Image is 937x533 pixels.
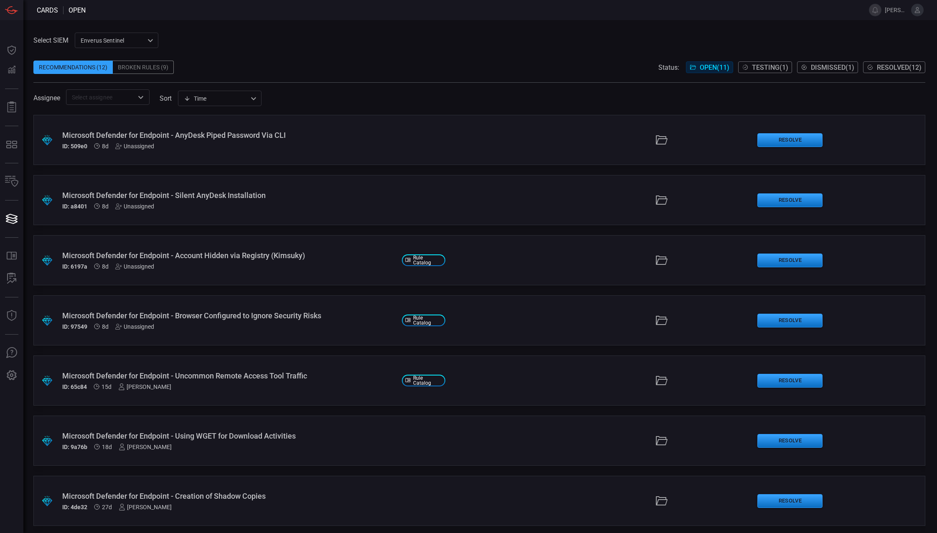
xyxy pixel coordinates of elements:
[757,133,823,147] button: Resolve
[115,203,154,210] div: Unassigned
[62,504,87,510] h5: ID: 4de32
[62,371,395,380] div: Microsoft Defender for Endpoint - Uncommon Remote Access Tool Traffic
[686,61,733,73] button: Open(11)
[413,376,442,386] span: Rule Catalog
[62,444,87,450] h5: ID: 9a76b
[752,63,788,71] span: Testing ( 1 )
[757,434,823,448] button: Resolve
[2,60,22,80] button: Detections
[119,444,172,450] div: [PERSON_NAME]
[62,143,87,150] h5: ID: 509e0
[62,191,395,200] div: Microsoft Defender for Endpoint - Silent AnyDesk Installation
[33,61,113,74] div: Recommendations (12)
[81,36,145,45] p: Enverus Sentinel
[119,504,172,510] div: [PERSON_NAME]
[62,251,395,260] div: Microsoft Defender for Endpoint - Account Hidden via Registry (Kimsuky)
[2,343,22,363] button: Ask Us A Question
[102,323,109,330] span: Sep 21, 2025 12:08 AM
[37,6,58,14] span: Cards
[2,269,22,289] button: ALERT ANALYSIS
[757,314,823,327] button: Resolve
[62,311,395,320] div: Microsoft Defender for Endpoint - Browser Configured to Ignore Security Risks
[160,94,172,102] label: sort
[413,315,442,325] span: Rule Catalog
[2,97,22,117] button: Reports
[62,431,395,440] div: Microsoft Defender for Endpoint - Using WGET for Download Activities
[115,143,154,150] div: Unassigned
[62,492,395,500] div: Microsoft Defender for Endpoint - Creation of Shadow Copies
[2,135,22,155] button: MITRE - Detection Posture
[2,306,22,326] button: Threat Intelligence
[184,94,248,103] div: Time
[2,172,22,192] button: Inventory
[62,383,87,390] h5: ID: 65c84
[102,383,112,390] span: Sep 14, 2025 1:00 AM
[33,36,69,44] label: Select SIEM
[2,209,22,229] button: Cards
[62,203,87,210] h5: ID: a8401
[62,263,87,270] h5: ID: 6197a
[700,63,729,71] span: Open ( 11 )
[115,263,154,270] div: Unassigned
[69,92,133,102] input: Select assignee
[811,63,854,71] span: Dismissed ( 1 )
[797,61,858,73] button: Dismissed(1)
[757,494,823,508] button: Resolve
[863,61,925,73] button: Resolved(12)
[738,61,792,73] button: Testing(1)
[658,63,679,71] span: Status:
[102,263,109,270] span: Sep 21, 2025 12:08 AM
[33,94,60,102] span: Assignee
[757,193,823,207] button: Resolve
[757,374,823,388] button: Resolve
[115,323,154,330] div: Unassigned
[102,504,112,510] span: Sep 02, 2025 4:50 AM
[102,444,112,450] span: Sep 10, 2025 11:31 PM
[102,203,109,210] span: Sep 21, 2025 12:08 AM
[102,143,109,150] span: Sep 21, 2025 12:08 AM
[2,365,22,386] button: Preferences
[62,131,395,140] div: Microsoft Defender for Endpoint - AnyDesk Piped Password Via CLI
[62,323,87,330] h5: ID: 97549
[2,246,22,266] button: Rule Catalog
[413,255,442,265] span: Rule Catalog
[757,254,823,267] button: Resolve
[69,6,86,14] span: open
[2,40,22,60] button: Dashboard
[113,61,174,74] div: Broken Rules (9)
[877,63,922,71] span: Resolved ( 12 )
[118,383,171,390] div: [PERSON_NAME]
[885,7,908,13] span: [PERSON_NAME].[PERSON_NAME]
[135,91,147,103] button: Open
